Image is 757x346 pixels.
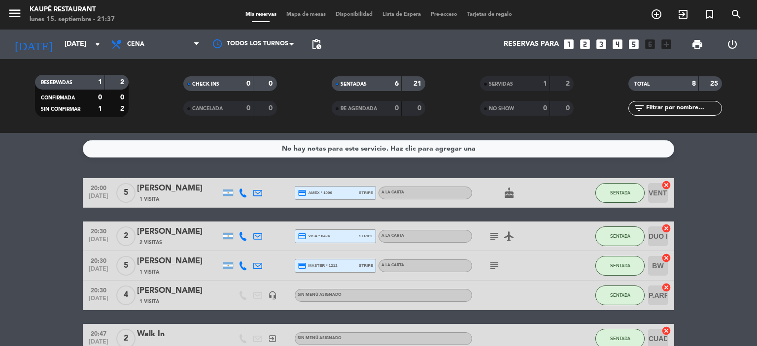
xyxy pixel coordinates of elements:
span: visa * 8424 [298,232,330,241]
span: stripe [359,233,373,239]
i: looks_one [562,38,575,51]
span: master * 1212 [298,261,338,270]
div: lunes 15. septiembre - 21:37 [30,15,115,25]
strong: 1 [98,79,102,86]
i: looks_6 [644,38,656,51]
span: Pre-acceso [426,12,462,17]
span: SENTADAS [341,82,367,87]
i: cake [503,187,515,199]
i: looks_3 [595,38,608,51]
button: SENTADA [595,183,645,203]
span: 2 [116,226,136,246]
span: Sin menú asignado [298,293,342,297]
span: 1 Visita [139,195,159,203]
i: subject [488,230,500,242]
span: 20:47 [86,327,111,339]
i: turned_in_not [704,8,716,20]
span: TOTAL [634,82,650,87]
strong: 2 [120,79,126,86]
div: [PERSON_NAME] [137,255,221,268]
strong: 0 [269,80,275,87]
span: pending_actions [310,38,322,50]
strong: 1 [543,80,547,87]
i: looks_4 [611,38,624,51]
i: looks_two [579,38,591,51]
div: LOG OUT [715,30,750,59]
span: Reservas para [504,40,559,48]
i: cancel [661,283,671,292]
button: menu [7,6,22,24]
i: add_circle_outline [651,8,662,20]
span: Lista de Espera [378,12,426,17]
i: cancel [661,326,671,336]
span: [DATE] [86,236,111,248]
span: 20:30 [86,254,111,266]
span: 2 Visitas [139,239,162,247]
i: add_box [660,38,673,51]
i: arrow_drop_down [92,38,103,50]
i: subject [488,260,500,272]
i: exit_to_app [677,8,689,20]
span: CONFIRMADA [41,95,75,100]
strong: 0 [98,94,102,101]
span: Disponibilidad [331,12,378,17]
strong: 2 [120,105,126,112]
span: RESERVADAS [41,80,72,85]
i: looks_5 [627,38,640,51]
div: Walk In [137,328,221,341]
button: SENTADA [595,285,645,305]
span: A LA CARTA [381,234,404,238]
div: [PERSON_NAME] [137,284,221,297]
strong: 0 [417,105,423,112]
div: [PERSON_NAME] [137,225,221,238]
i: credit_card [298,261,307,270]
span: Cena [127,41,144,48]
button: SENTADA [595,226,645,246]
i: exit_to_app [268,334,277,343]
span: amex * 1006 [298,189,332,197]
i: [DATE] [7,33,60,55]
span: CHECK INS [192,82,219,87]
strong: 0 [269,105,275,112]
span: 4 [116,285,136,305]
span: Tarjetas de regalo [462,12,517,17]
span: print [691,38,703,50]
i: cancel [661,253,671,263]
span: RE AGENDADA [341,106,377,111]
div: Kaupé Restaurant [30,5,115,15]
span: SENTADA [610,336,630,341]
span: 20:00 [86,182,111,193]
strong: 0 [246,105,250,112]
span: SENTADA [610,263,630,268]
span: SENTADA [610,190,630,195]
span: stripe [359,262,373,269]
div: No hay notas para este servicio. Haz clic para agregar una [282,143,476,155]
span: Mis reservas [241,12,281,17]
strong: 0 [246,80,250,87]
span: 20:30 [86,284,111,295]
strong: 0 [395,105,399,112]
strong: 8 [692,80,696,87]
span: 1 Visita [139,268,159,276]
span: 5 [116,183,136,203]
strong: 1 [98,105,102,112]
span: NO SHOW [489,106,514,111]
i: headset_mic [268,291,277,300]
span: SERVIDAS [489,82,513,87]
strong: 21 [413,80,423,87]
span: A LA CARTA [381,190,404,194]
i: power_settings_new [726,38,738,50]
button: SENTADA [595,256,645,276]
span: [DATE] [86,193,111,204]
span: SENTADA [610,292,630,298]
input: Filtrar por nombre... [645,103,722,114]
span: 20:30 [86,225,111,236]
span: 5 [116,256,136,276]
strong: 25 [710,80,720,87]
strong: 2 [566,80,572,87]
i: airplanemode_active [503,230,515,242]
i: credit_card [298,189,307,197]
strong: 0 [543,105,547,112]
strong: 0 [566,105,572,112]
span: SIN CONFIRMAR [41,107,80,112]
